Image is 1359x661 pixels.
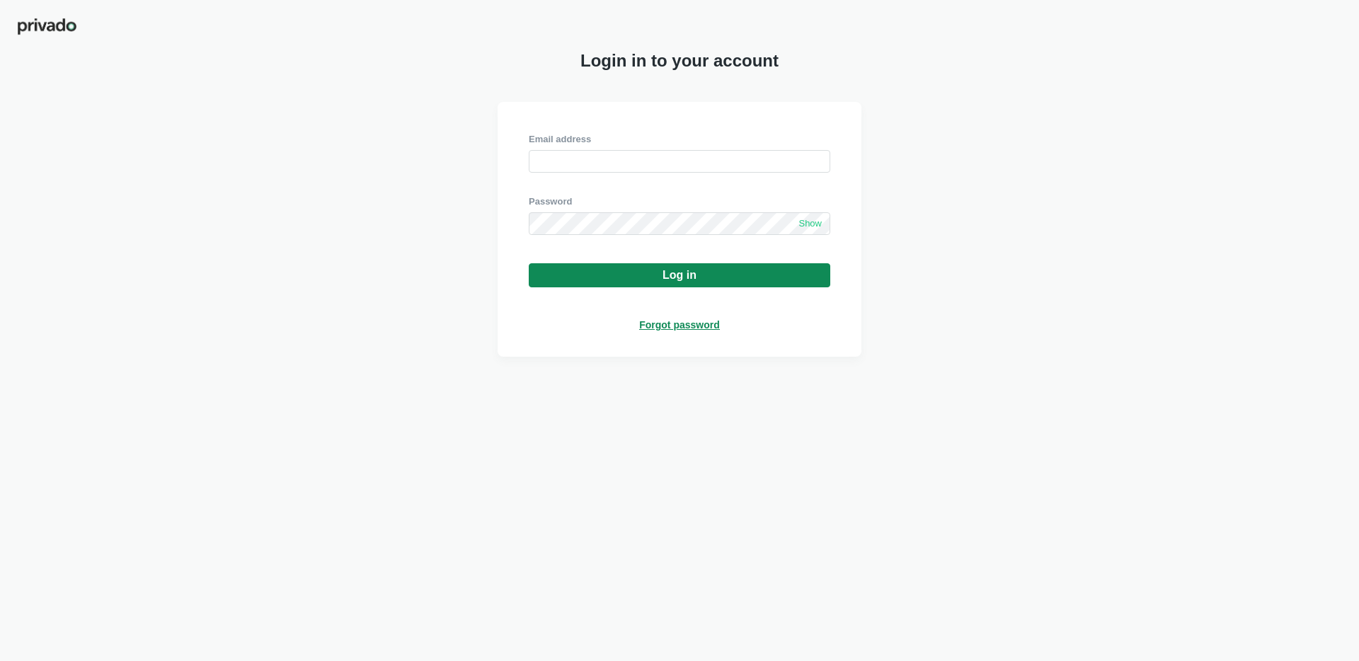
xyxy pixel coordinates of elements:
div: Email address [529,133,830,146]
a: Forgot password [639,318,720,331]
div: Log in [663,269,696,282]
span: Login in to your account [580,51,779,71]
span: Show [798,218,822,230]
div: Password [529,195,830,208]
img: privado-logo [17,17,77,36]
button: Log in [529,263,830,287]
